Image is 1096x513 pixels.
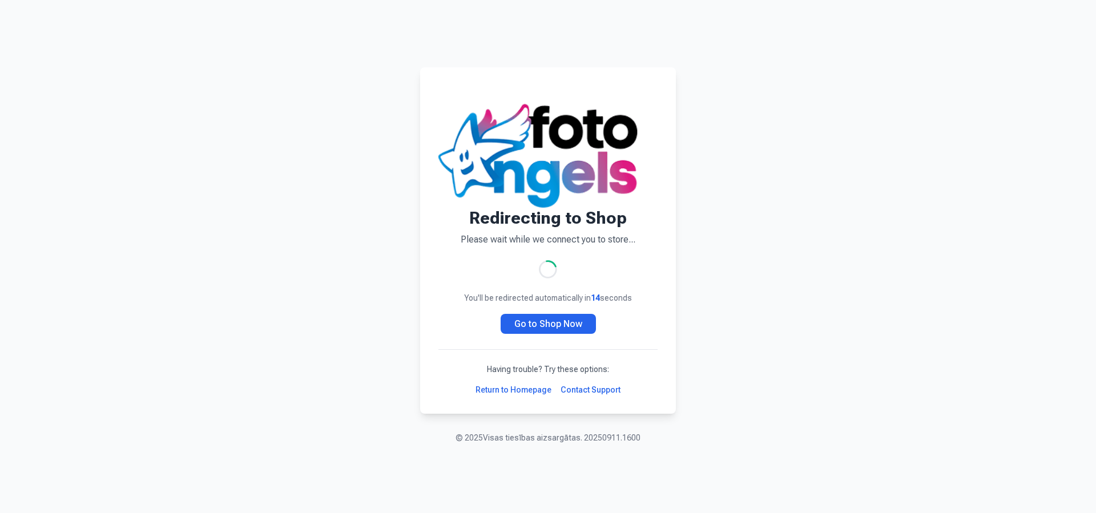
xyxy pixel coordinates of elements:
[476,384,551,395] a: Return to Homepage
[438,233,658,247] p: Please wait while we connect you to store...
[561,384,620,395] a: Contact Support
[438,292,658,304] p: You'll be redirected automatically in seconds
[591,293,600,302] span: 14
[456,432,640,443] p: © 2025 Visas tiesības aizsargātas. 20250911.1600
[438,363,658,375] p: Having trouble? Try these options:
[438,208,658,228] h1: Redirecting to Shop
[501,314,596,334] a: Go to Shop Now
